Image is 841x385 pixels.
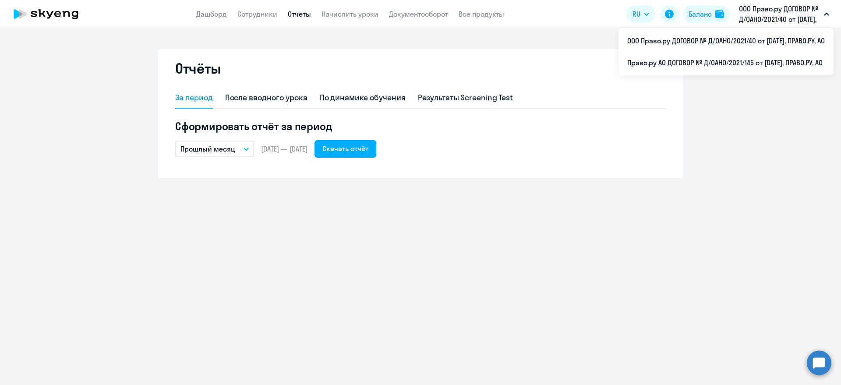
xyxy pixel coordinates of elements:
div: За период [175,92,213,103]
a: Сотрудники [237,10,277,18]
p: ООО Право.ру ДОГОВОР № Д/OAHO/2021/40 от [DATE], ПРАВО.РУ, АО [739,4,820,25]
button: Прошлый месяц [175,141,254,157]
div: После вводного урока [225,92,307,103]
div: Скачать отчёт [322,143,368,154]
a: Отчеты [288,10,311,18]
button: RU [626,5,655,23]
button: Балансbalance [683,5,729,23]
ul: RU [618,28,834,75]
div: По динамике обучения [320,92,406,103]
span: [DATE] — [DATE] [261,144,307,154]
a: Дашборд [196,10,227,18]
h5: Сформировать отчёт за период [175,119,666,133]
button: ООО Право.ру ДОГОВОР № Д/OAHO/2021/40 от [DATE], ПРАВО.РУ, АО [735,4,834,25]
h2: Отчёты [175,60,221,77]
a: Все продукты [459,10,504,18]
button: Скачать отчёт [314,140,376,158]
p: Прошлый месяц [180,144,235,154]
div: Баланс [689,9,712,19]
a: Документооборот [389,10,448,18]
div: Результаты Screening Test [418,92,513,103]
a: Начислить уроки [322,10,378,18]
img: balance [715,10,724,18]
span: RU [633,9,640,19]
